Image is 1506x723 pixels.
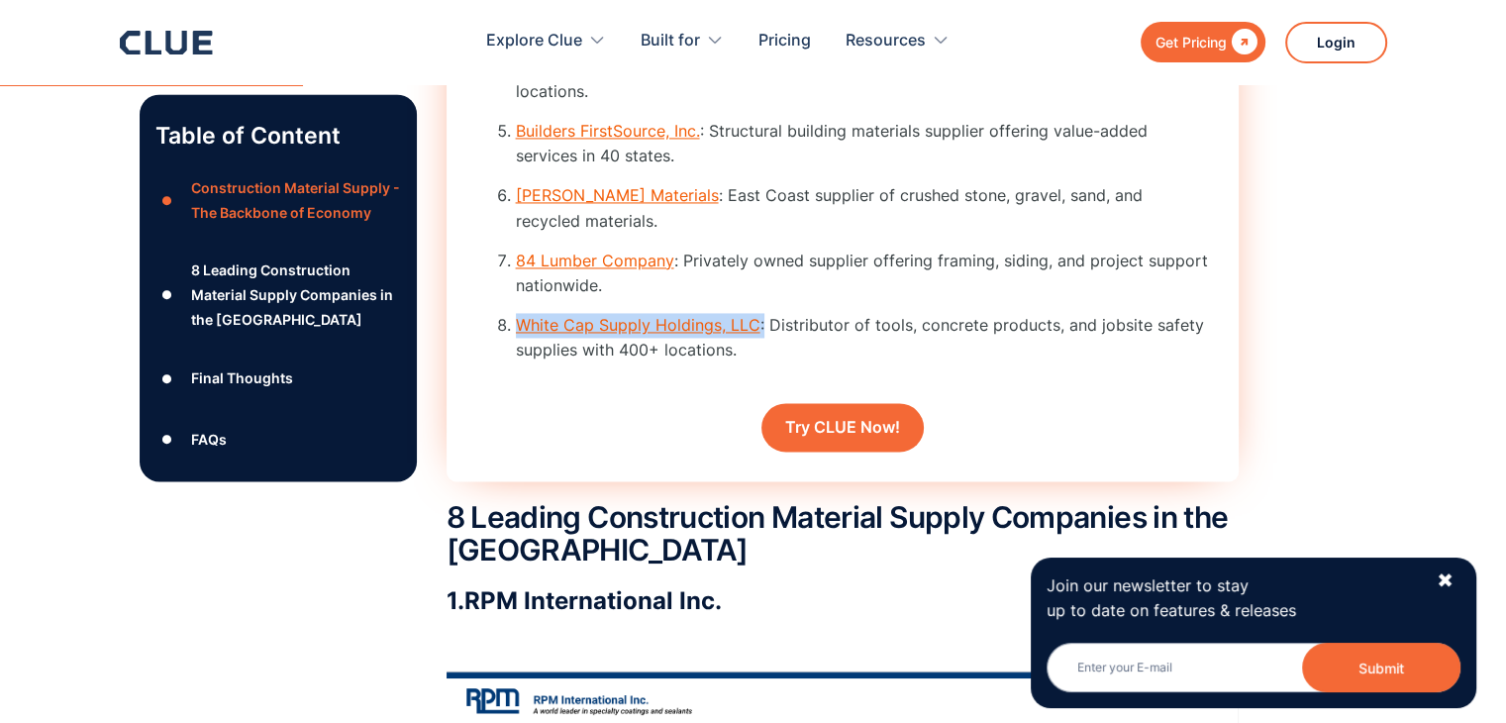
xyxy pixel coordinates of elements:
div: ✖ [1437,568,1454,593]
a: ●FAQs [155,425,401,455]
a: Get Pricing [1141,22,1265,62]
a: Builders FirstSource, Inc. [516,121,700,141]
a: 84 Lumber Company [516,251,674,270]
div: Explore Clue [486,10,606,72]
li: : Distributor of tools, concrete products, and jobsite safety supplies with 400+ locations. [516,313,1209,362]
li: : East Coast supplier of crushed stone, gravel, sand, and recycled materials. [516,183,1209,233]
a: Try CLUE Now! [761,403,924,452]
div: ● [155,425,179,455]
div: ● [155,280,179,310]
p: Table of Content [155,120,401,152]
strong: RPM International Inc [464,586,715,615]
a: ●Construction Material Supply - The Backbone of Economy [155,175,401,225]
div: Get Pricing [1155,30,1227,54]
div: 8 Leading Construction Material Supply Companies in the [GEOGRAPHIC_DATA] [190,258,400,333]
button: Submit [1302,643,1460,692]
div: Construction Material Supply - The Backbone of Economy [190,175,400,225]
p: ‍ [447,626,1239,651]
div: ● [155,186,179,216]
a: [PERSON_NAME] Materials [516,185,719,205]
div:  [1227,30,1257,54]
div: FAQs [190,427,226,452]
p: Join our newsletter to stay up to date on features & releases [1047,573,1419,623]
div: Final Thoughts [190,365,292,390]
div: Built for [641,10,724,72]
a: ●Final Thoughts [155,363,401,393]
a: Pricing [758,10,811,72]
div: Resources [846,10,926,72]
li: : Structural building materials supplier offering value-added services in 40 states. [516,119,1209,168]
div: Built for [641,10,700,72]
input: Enter your E-mail [1047,643,1460,692]
h2: 8 Leading Construction Material Supply Companies in the [GEOGRAPHIC_DATA] [447,501,1239,567]
a: Login [1285,22,1387,63]
a: White Cap Supply Holdings, LLC [516,315,760,335]
a: ●8 Leading Construction Material Supply Companies in the [GEOGRAPHIC_DATA] [155,258,401,333]
h3: 1. . [447,586,1239,616]
div: ● [155,363,179,393]
div: Resources [846,10,950,72]
div: Explore Clue [486,10,582,72]
li: : Privately owned supplier offering framing, siding, and project support nationwide. [516,249,1209,298]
